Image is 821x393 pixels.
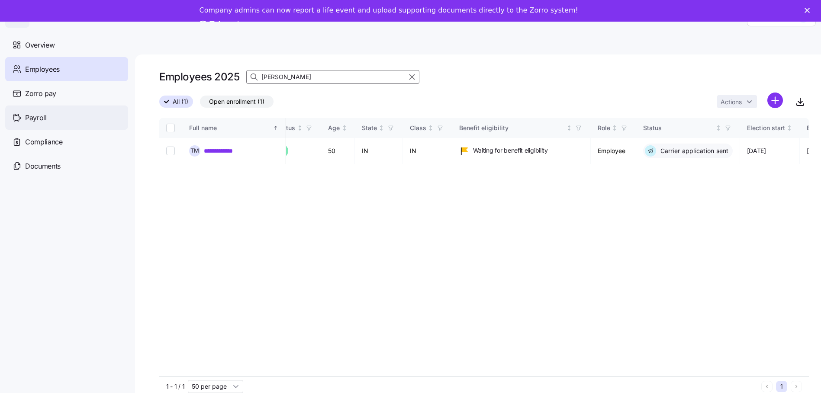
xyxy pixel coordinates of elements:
[776,381,787,392] button: 1
[378,125,384,131] div: Not sorted
[159,70,239,83] h1: Employees 2025
[25,112,47,123] span: Payroll
[355,118,403,138] th: StateNot sorted
[636,118,740,138] th: StatusNot sorted
[410,123,426,133] div: Class
[5,81,128,105] a: Zorro pay
[761,381,773,392] button: Previous page
[473,146,548,155] span: Waiting for benefit eligibility
[273,125,279,131] div: Sorted ascending
[5,130,128,154] a: Compliance
[747,123,785,133] div: Election start
[747,147,766,155] span: [DATE]
[805,8,813,13] div: Close
[189,123,271,133] div: Full name
[182,118,286,138] th: Full nameSorted ascending
[5,33,128,57] a: Overview
[721,99,742,105] span: Actions
[786,125,792,131] div: Not sorted
[341,125,348,131] div: Not sorted
[362,123,377,133] div: State
[200,6,578,15] div: Company admins can now report a life event and upload supporting documents directly to the Zorro ...
[25,88,56,99] span: Zorro pay
[591,138,636,164] td: Employee
[328,123,340,133] div: Age
[403,118,452,138] th: ClassNot sorted
[5,105,128,130] a: Payroll
[715,125,721,131] div: Not sorted
[459,123,565,133] div: Benefit eligibility
[428,125,434,131] div: Not sorted
[200,20,254,29] a: Take a tour
[658,147,729,155] span: Carrier application sent
[173,96,188,107] span: All (1)
[740,118,800,138] th: Election startNot sorted
[452,118,591,138] th: Benefit eligibilityNot sorted
[598,123,610,133] div: Role
[190,148,199,153] span: T M
[791,381,802,392] button: Next page
[5,57,128,81] a: Employees
[591,118,636,138] th: RoleNot sorted
[25,137,63,147] span: Compliance
[566,125,572,131] div: Not sorted
[403,138,452,164] td: IN
[612,125,618,131] div: Not sorted
[166,382,184,391] span: 1 - 1 / 1
[209,96,264,107] span: Open enrollment (1)
[717,95,757,108] button: Actions
[166,147,175,155] input: Select record 1
[25,161,61,172] span: Documents
[166,124,175,132] input: Select all records
[767,93,783,108] svg: add icon
[355,138,403,164] td: IN
[25,40,55,51] span: Overview
[5,154,128,178] a: Documents
[246,70,419,84] input: Search Employees
[25,64,60,75] span: Employees
[643,123,714,133] div: Status
[321,118,355,138] th: AgeNot sorted
[297,125,303,131] div: Not sorted
[321,138,355,164] td: 50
